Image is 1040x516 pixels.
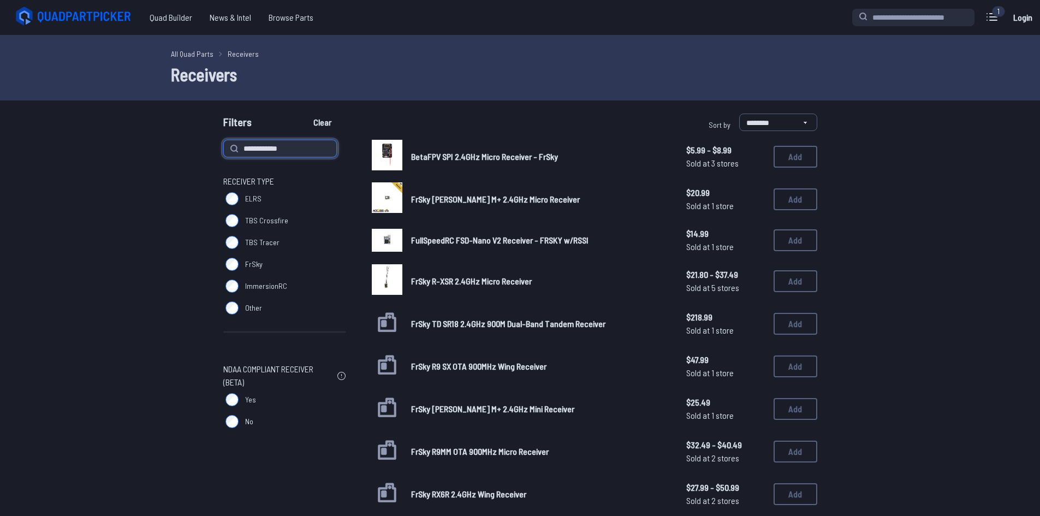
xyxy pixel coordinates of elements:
[686,396,765,409] span: $25.49
[1009,7,1036,28] a: Login
[686,481,765,494] span: $27.99 - $50.99
[372,140,402,174] a: image
[774,229,817,251] button: Add
[372,140,402,170] img: image
[141,7,201,28] a: Quad Builder
[774,146,817,168] button: Add
[686,268,765,281] span: $21.80 - $37.49
[171,61,870,87] h1: Receivers
[228,48,259,60] a: Receivers
[686,353,765,366] span: $47.99
[411,404,574,414] span: FrSky [PERSON_NAME] M+ 2.4GHz Mini Receiver
[686,494,765,507] span: Sold at 2 stores
[411,360,669,373] a: FrSky R9 SX OTA 900MHz Wing Receiver
[411,150,669,163] a: BetaFPV SPI 2.4GHz Micro Receiver - FrSky
[245,237,280,248] span: TBS Tracer
[411,317,669,330] a: FrSky TD SR18 2.4GHz 900M Dual-Band Tandem Receiver
[245,416,253,427] span: No
[223,363,333,389] span: NDAA Compliant Receiver (Beta)
[411,276,532,286] span: FrSky R-XSR 2.4GHz Micro Receiver
[225,192,239,205] input: ELRS
[686,452,765,465] span: Sold at 2 stores
[992,6,1005,17] div: 1
[686,144,765,157] span: $5.99 - $8.99
[774,441,817,462] button: Add
[686,324,765,337] span: Sold at 1 store
[686,199,765,212] span: Sold at 1 store
[372,182,402,216] a: image
[223,114,252,135] span: Filters
[411,361,546,371] span: FrSky R9 SX OTA 900MHz Wing Receiver
[372,229,402,252] img: image
[774,188,817,210] button: Add
[686,281,765,294] span: Sold at 5 stores
[372,264,402,295] img: image
[686,186,765,199] span: $20.99
[304,114,341,131] button: Clear
[774,313,817,335] button: Add
[774,483,817,505] button: Add
[686,227,765,240] span: $14.99
[245,281,287,292] span: ImmersionRC
[245,394,256,405] span: Yes
[225,236,239,249] input: TBS Tracer
[245,259,263,270] span: FrSky
[225,393,239,406] input: Yes
[411,275,669,288] a: FrSky R-XSR 2.4GHz Micro Receiver
[774,398,817,420] button: Add
[774,355,817,377] button: Add
[225,280,239,293] input: ImmersionRC
[411,234,669,247] a: FullSpeedRC FSD-Nano V2 Receiver - FRSKY w/RSSI
[372,225,402,256] a: image
[686,311,765,324] span: $218.99
[411,446,549,456] span: FrSky R9MM OTA 900MHz Micro Receiver
[686,409,765,422] span: Sold at 1 store
[686,157,765,170] span: Sold at 3 stores
[709,120,730,129] span: Sort by
[686,438,765,452] span: $32.49 - $40.49
[686,240,765,253] span: Sold at 1 store
[411,445,669,458] a: FrSky R9MM OTA 900MHz Micro Receiver
[411,488,669,501] a: FrSky RX6R 2.4GHz Wing Receiver
[245,303,262,313] span: Other
[372,182,402,213] img: image
[411,151,558,162] span: BetaFPV SPI 2.4GHz Micro Receiver - FrSky
[411,318,605,329] span: FrSky TD SR18 2.4GHz 900M Dual-Band Tandem Receiver
[411,235,589,245] span: FullSpeedRC FSD-Nano V2 Receiver - FRSKY w/RSSI
[225,258,239,271] input: FrSky
[225,214,239,227] input: TBS Crossfire
[260,7,322,28] a: Browse Parts
[372,264,402,298] a: image
[201,7,260,28] a: News & Intel
[225,415,239,428] input: No
[774,270,817,292] button: Add
[171,48,213,60] a: All Quad Parts
[739,114,817,131] select: Sort by
[245,215,288,226] span: TBS Crossfire
[225,301,239,315] input: Other
[686,366,765,379] span: Sold at 1 store
[411,193,669,206] a: FrSky [PERSON_NAME] M+ 2.4GHz Micro Receiver
[411,402,669,416] a: FrSky [PERSON_NAME] M+ 2.4GHz Mini Receiver
[411,194,580,204] span: FrSky [PERSON_NAME] M+ 2.4GHz Micro Receiver
[223,175,274,188] span: Receiver Type
[411,489,526,499] span: FrSky RX6R 2.4GHz Wing Receiver
[245,193,262,204] span: ELRS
